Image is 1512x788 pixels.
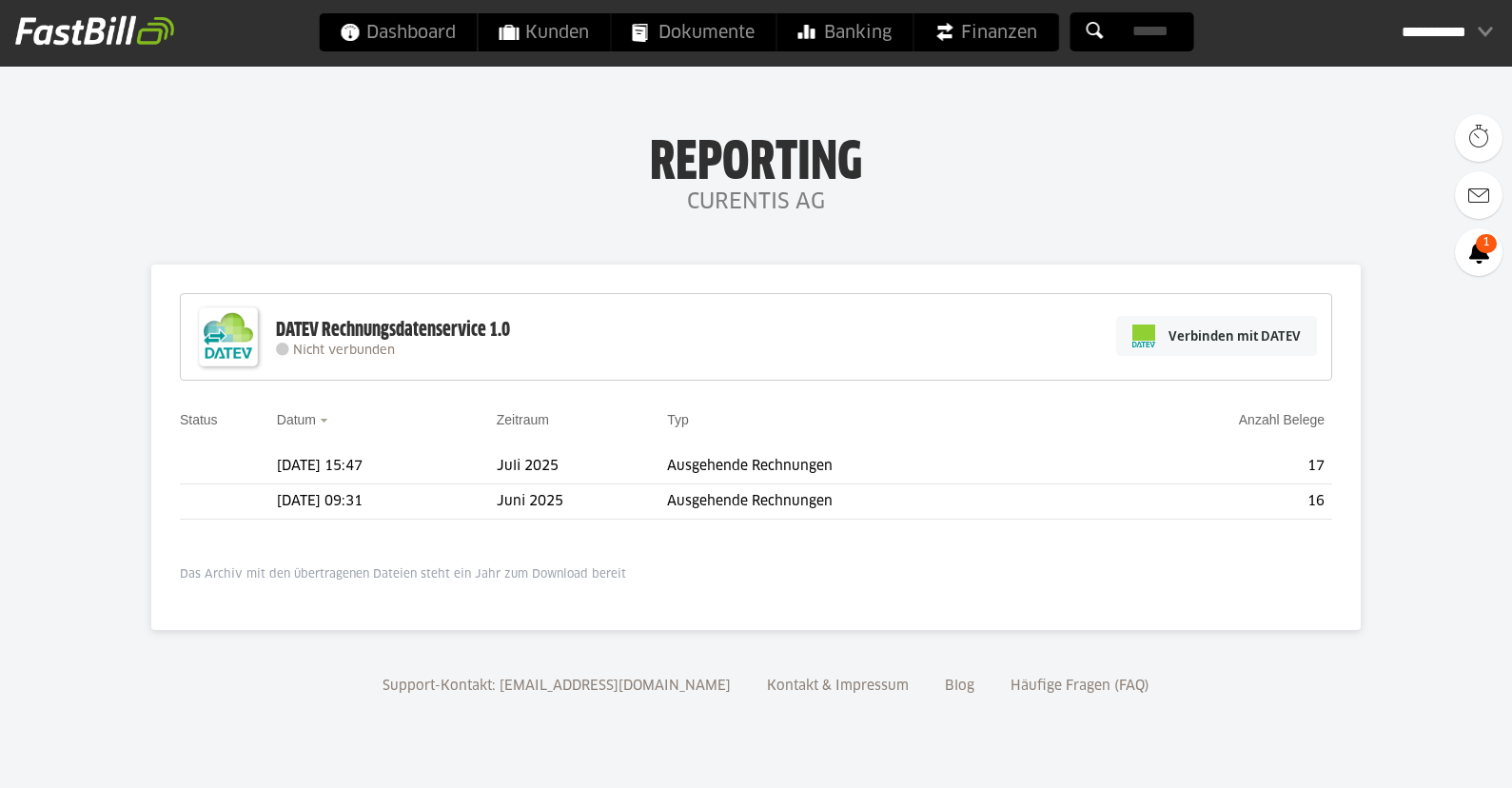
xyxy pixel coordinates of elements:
span: Banking [797,13,892,51]
img: pi-datev-logo-farbig-24.svg [1132,325,1155,347]
a: Typ [667,412,689,427]
a: Verbinden mit DATEV [1116,316,1317,356]
a: Datum [277,412,316,427]
a: Dokumente [611,13,776,51]
a: Anzahl Belege [1239,412,1325,427]
a: Status [180,412,218,427]
td: Juli 2025 [497,449,668,484]
span: Verbinden mit DATEV [1168,326,1301,345]
a: Finanzen [913,13,1058,51]
a: Banking [776,13,913,51]
span: 1 [1476,234,1497,253]
p: Das Archiv mit den übertragenen Dateien steht ein Jahr zum Download bereit [180,567,1332,582]
div: DATEV Rechnungsdatenservice 1.0 [276,318,510,343]
a: 1 [1455,228,1502,276]
span: Nicht verbunden [293,345,395,357]
a: Häufige Fragen (FAQ) [1004,680,1156,693]
td: [DATE] 15:47 [277,449,497,484]
img: DATEV-Datenservice Logo [190,299,266,375]
a: Support-Kontakt: [EMAIL_ADDRESS][DOMAIN_NAME] [376,680,737,693]
td: [DATE] 09:31 [277,484,497,520]
span: Finanzen [934,13,1037,51]
a: Kunden [478,13,610,51]
a: Dashboard [319,13,477,51]
span: Dashboard [340,13,456,51]
td: Ausgehende Rechnungen [667,484,1091,520]
span: Dokumente [632,13,755,51]
a: Zeitraum [497,412,549,427]
img: sort_desc.gif [320,419,332,423]
h1: Reporting [190,134,1322,184]
img: fastbill_logo_white.png [15,15,174,46]
td: 16 [1092,484,1332,520]
a: Blog [938,680,981,693]
td: Juni 2025 [497,484,668,520]
iframe: Öffnet ein Widget, in dem Sie weitere Informationen finden [1365,731,1493,778]
td: Ausgehende Rechnungen [667,449,1091,484]
span: Kunden [499,13,589,51]
td: 17 [1092,449,1332,484]
a: Kontakt & Impressum [760,680,915,693]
